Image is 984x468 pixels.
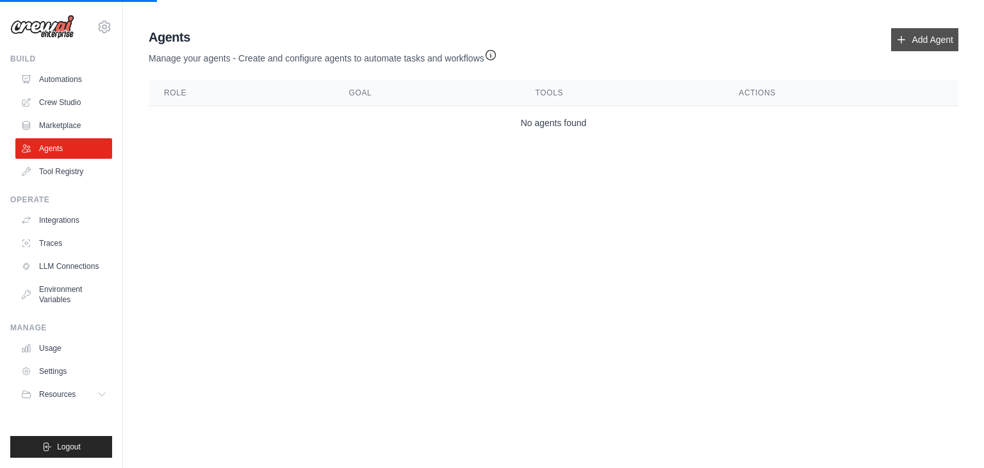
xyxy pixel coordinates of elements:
[10,436,112,458] button: Logout
[15,256,112,277] a: LLM Connections
[334,80,520,106] th: Goal
[149,46,497,65] p: Manage your agents - Create and configure agents to automate tasks and workflows
[10,15,74,39] img: Logo
[149,106,958,140] td: No agents found
[15,69,112,90] a: Automations
[10,195,112,205] div: Operate
[39,389,76,399] span: Resources
[15,210,112,230] a: Integrations
[891,28,958,51] a: Add Agent
[15,384,112,405] button: Resources
[520,80,724,106] th: Tools
[15,115,112,136] a: Marketplace
[15,338,112,359] a: Usage
[10,323,112,333] div: Manage
[15,233,112,254] a: Traces
[149,80,334,106] th: Role
[15,161,112,182] a: Tool Registry
[15,361,112,382] a: Settings
[15,138,112,159] a: Agents
[10,54,112,64] div: Build
[723,80,958,106] th: Actions
[149,28,497,46] h2: Agents
[57,442,81,452] span: Logout
[15,92,112,113] a: Crew Studio
[15,279,112,310] a: Environment Variables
